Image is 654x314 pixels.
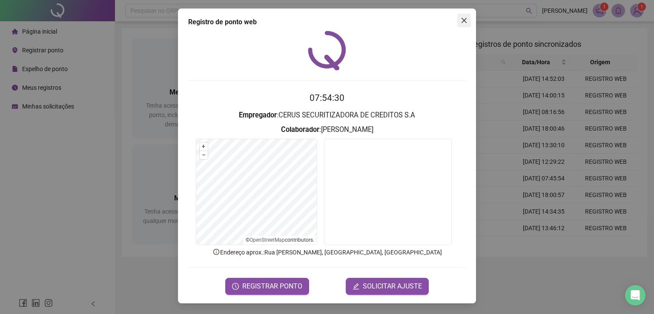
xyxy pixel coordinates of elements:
p: Endereço aprox. : Rua [PERSON_NAME], [GEOGRAPHIC_DATA], [GEOGRAPHIC_DATA] [188,248,466,257]
span: close [461,17,468,24]
button: REGISTRAR PONTO [225,278,309,295]
time: 07:54:30 [310,93,344,103]
span: REGISTRAR PONTO [242,281,302,291]
button: + [200,143,208,151]
span: clock-circle [232,283,239,290]
span: SOLICITAR AJUSTE [363,281,422,291]
span: info-circle [212,248,220,256]
strong: Empregador [239,111,277,119]
strong: Colaborador [281,126,319,134]
button: – [200,151,208,159]
div: Open Intercom Messenger [625,285,645,305]
h3: : [PERSON_NAME] [188,124,466,135]
h3: : CERUS SECURITIZADORA DE CREDITOS S.A [188,110,466,121]
div: Registro de ponto web [188,17,466,27]
img: QRPoint [308,31,346,70]
a: OpenStreetMap [250,237,285,243]
button: Close [457,14,471,27]
span: edit [353,283,359,290]
li: © contributors. [246,237,314,243]
button: editSOLICITAR AJUSTE [346,278,429,295]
